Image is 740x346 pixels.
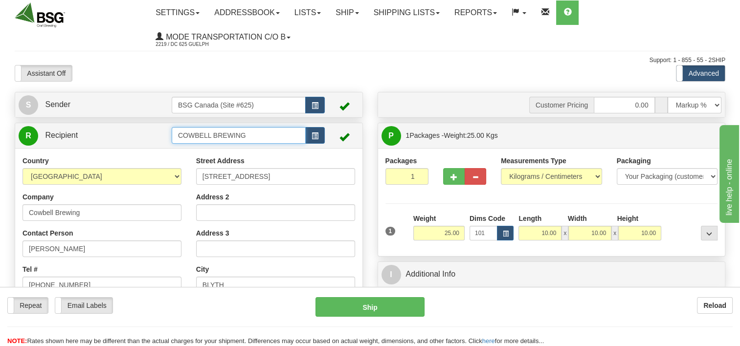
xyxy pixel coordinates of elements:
span: x [611,226,618,240]
label: Measurements Type [501,156,566,166]
a: P 1Packages -Weight:25.00 Kgs [381,126,722,146]
label: Contact Person [22,228,73,238]
button: Reload [697,297,733,314]
span: Packages - [406,126,498,145]
label: Street Address [196,156,245,166]
label: Company [22,192,54,202]
label: Tel # [22,264,38,274]
span: S [19,95,38,115]
label: Advanced [676,65,725,81]
span: I [381,265,401,284]
div: live help - online [7,6,90,18]
div: ... [701,226,718,240]
img: logo2219.jpg [15,2,65,27]
a: R Recipient [19,126,155,146]
b: Reload [703,302,726,309]
span: NOTE: [7,337,27,345]
a: here [482,337,495,345]
div: Support: 1 - 855 - 55 - 2SHIP [15,56,725,65]
label: Width [568,214,587,223]
span: Sender [45,100,70,108]
iframe: chat widget [718,123,739,223]
a: IAdditional Info [381,264,722,284]
label: Address 3 [196,228,229,238]
a: Lists [287,0,328,25]
span: R [19,126,38,146]
input: Recipient Id [172,127,306,144]
span: 25.00 [467,131,484,139]
span: x [561,226,568,240]
label: Length [518,214,541,223]
a: Addressbook [207,0,287,25]
label: Country [22,156,49,166]
label: Repeat [8,298,48,313]
input: Sender Id [172,97,306,113]
span: 1 [385,227,396,236]
span: Kgs [486,131,498,139]
label: Packaging [617,156,651,166]
a: S Sender [19,95,172,115]
span: P [381,126,401,146]
label: Height [617,214,639,223]
span: Weight: [444,131,497,139]
a: Reports [447,0,504,25]
a: Settings [148,0,207,25]
label: Address 2 [196,192,229,202]
label: Weight [413,214,436,223]
span: 1 [406,131,410,139]
a: Mode Transportation c/o B 2219 / DC 625 Guelph [148,25,298,49]
span: Customer Pricing [529,97,594,113]
span: Mode Transportation c/o B [163,33,286,41]
label: Packages [385,156,417,166]
label: Email Labels [55,298,112,313]
span: Recipient [45,131,78,139]
span: 2219 / DC 625 Guelph [156,40,229,49]
label: Dims Code [470,214,505,223]
a: Shipping lists [366,0,447,25]
label: City [196,264,209,274]
input: Enter a location [196,168,355,185]
label: Assistant Off [15,65,72,81]
button: Ship [315,297,424,317]
a: Ship [328,0,366,25]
